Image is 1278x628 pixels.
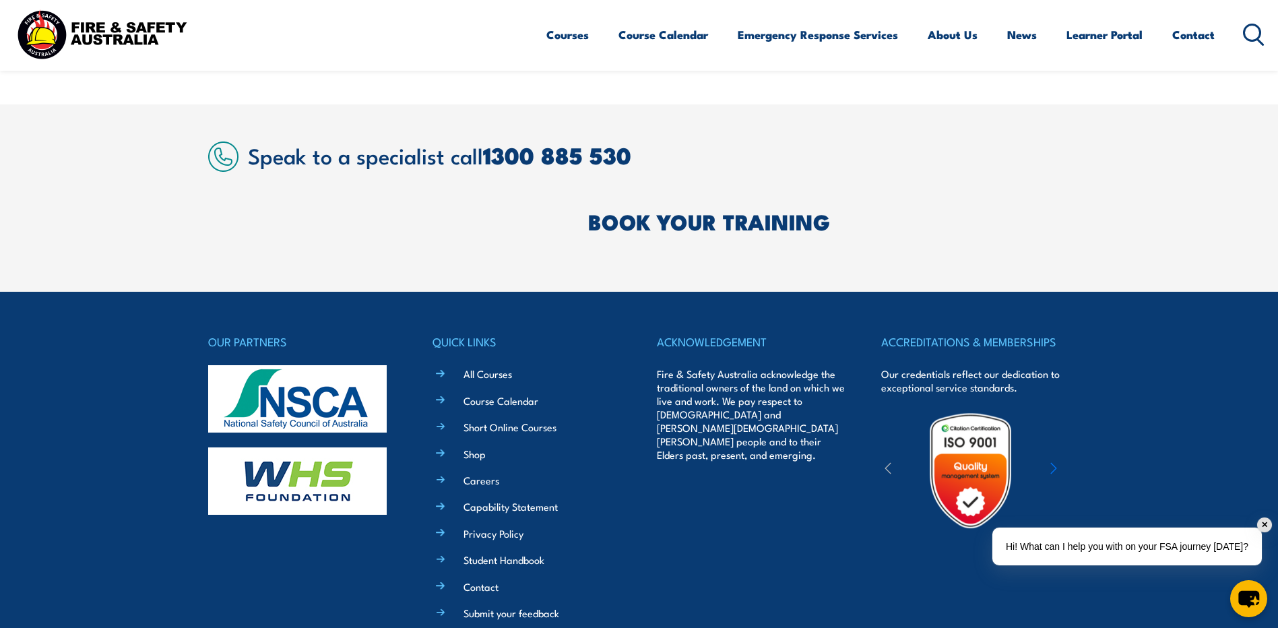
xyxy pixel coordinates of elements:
[208,447,387,515] img: whs-logo-footer
[738,17,898,53] a: Emergency Response Services
[881,367,1070,394] p: Our credentials reflect our dedication to exceptional service standards.
[1030,447,1147,494] img: ewpa-logo
[208,365,387,433] img: nsca-logo-footer
[546,17,589,53] a: Courses
[464,526,523,540] a: Privacy Policy
[1066,17,1143,53] a: Learner Portal
[1172,17,1215,53] a: Contact
[464,367,512,381] a: All Courses
[464,394,538,408] a: Course Calendar
[464,553,544,567] a: Student Handbook
[464,420,556,434] a: Short Online Courses
[928,17,978,53] a: About Us
[881,332,1070,351] h4: ACCREDITATIONS & MEMBERSHIPS
[1007,17,1037,53] a: News
[483,137,631,172] a: 1300 885 530
[657,332,845,351] h4: ACKNOWLEDGEMENT
[464,579,499,594] a: Contact
[1257,517,1272,532] div: ✕
[588,212,1071,230] h2: BOOK YOUR TRAINING
[433,332,621,351] h4: QUICK LINKS
[992,528,1262,565] div: Hi! What can I help you with on your FSA journey [DATE]?
[464,473,499,487] a: Careers
[464,447,486,461] a: Shop
[464,499,558,513] a: Capability Statement
[1230,580,1267,617] button: chat-button
[657,367,845,462] p: Fire & Safety Australia acknowledge the traditional owners of the land on which we live and work....
[618,17,708,53] a: Course Calendar
[208,332,397,351] h4: OUR PARTNERS
[248,143,1071,167] h2: Speak to a specialist call
[912,412,1029,530] img: Untitled design (19)
[464,606,559,620] a: Submit your feedback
